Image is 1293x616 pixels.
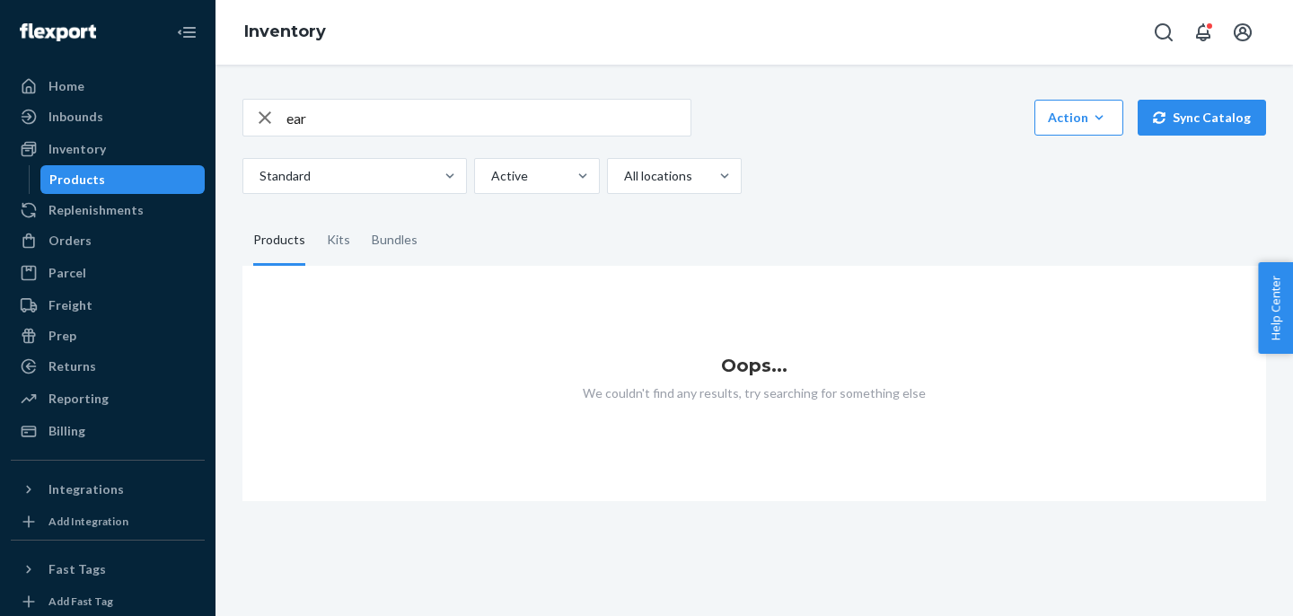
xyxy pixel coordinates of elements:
a: Parcel [11,259,205,287]
a: Add Integration [11,511,205,532]
div: Products [49,171,105,189]
button: Sync Catalog [1138,100,1266,136]
a: Inbounds [11,102,205,131]
div: Orders [48,232,92,250]
input: Active [489,167,491,185]
div: Returns [48,357,96,375]
div: Add Integration [48,514,128,529]
div: Inbounds [48,108,103,126]
ol: breadcrumbs [230,6,340,58]
a: Reporting [11,384,205,413]
div: Kits [327,216,350,266]
h1: Oops... [242,356,1266,375]
input: Search inventory by name or sku [286,100,690,136]
a: Freight [11,291,205,320]
div: Action [1048,109,1110,127]
a: Add Fast Tag [11,591,205,612]
a: Orders [11,226,205,255]
div: Replenishments [48,201,144,219]
div: Products [253,216,305,266]
div: Parcel [48,264,86,282]
p: We couldn't find any results, try searching for something else [242,384,1266,402]
a: Products [40,165,206,194]
div: Add Fast Tag [48,594,113,609]
button: Fast Tags [11,555,205,584]
a: Inventory [244,22,326,41]
a: Returns [11,352,205,381]
div: Inventory [48,140,106,158]
div: Integrations [48,480,124,498]
input: Standard [258,167,259,185]
div: Prep [48,327,76,345]
button: Action [1034,100,1123,136]
a: Billing [11,417,205,445]
div: Bundles [372,216,418,266]
div: Freight [48,296,92,314]
button: Close Navigation [169,14,205,50]
button: Open account menu [1225,14,1261,50]
img: Flexport logo [20,23,96,41]
button: Integrations [11,475,205,504]
a: Prep [11,321,205,350]
a: Replenishments [11,196,205,224]
div: Reporting [48,390,109,408]
div: Fast Tags [48,560,106,578]
div: Billing [48,422,85,440]
div: Home [48,77,84,95]
input: All locations [622,167,624,185]
button: Open notifications [1185,14,1221,50]
a: Home [11,72,205,101]
a: Inventory [11,135,205,163]
button: Help Center [1258,262,1293,354]
button: Open Search Box [1146,14,1182,50]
